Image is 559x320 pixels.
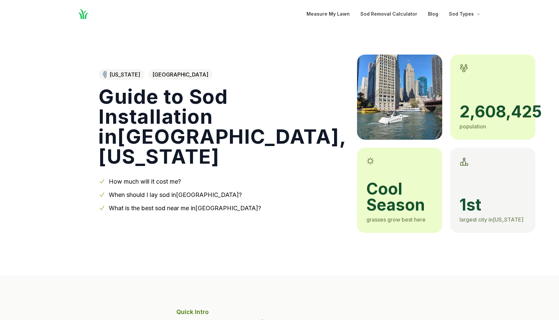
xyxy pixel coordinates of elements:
a: Sod Removal Calculator [360,10,417,18]
button: Sod Types [449,10,482,18]
span: largest city in [US_STATE] [460,216,523,223]
h1: Guide to Sod Installation in [GEOGRAPHIC_DATA] , [US_STATE] [98,86,346,166]
span: cool season [366,181,433,213]
span: 2,608,425 [460,104,526,120]
a: Measure My Lawn [306,10,350,18]
span: [GEOGRAPHIC_DATA] [148,69,212,80]
a: What is the best sod near me in[GEOGRAPHIC_DATA]? [109,205,261,212]
a: [US_STATE] [98,69,144,80]
img: Illinois state outline [102,71,107,79]
span: population [460,123,486,130]
span: grasses grow best here [366,216,426,223]
span: 1st [460,197,526,213]
p: Quick Intro [176,307,383,317]
a: How much will it cost me? [109,178,181,185]
a: Blog [428,10,438,18]
img: A picture of Chicago [357,55,442,140]
a: When should I lay sod in[GEOGRAPHIC_DATA]? [109,191,242,198]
